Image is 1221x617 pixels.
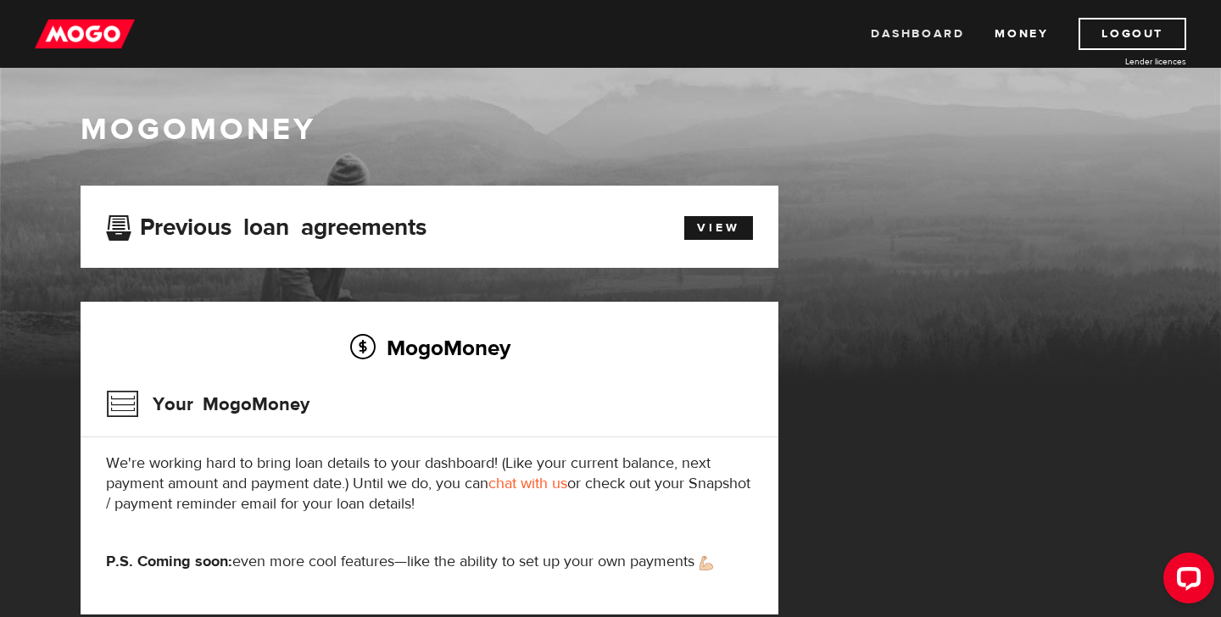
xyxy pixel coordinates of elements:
[488,474,567,493] a: chat with us
[700,556,713,570] img: strong arm emoji
[106,330,753,365] h2: MogoMoney
[106,214,427,236] h3: Previous loan agreements
[995,18,1048,50] a: Money
[871,18,964,50] a: Dashboard
[106,552,232,571] strong: P.S. Coming soon:
[81,112,1140,147] h1: MogoMoney
[1150,546,1221,617] iframe: LiveChat chat widget
[106,453,753,514] p: We're working hard to bring loan details to your dashboard! (Like your current balance, next paym...
[106,552,753,572] p: even more cool features—like the ability to set up your own payments
[1079,18,1186,50] a: Logout
[1059,55,1186,68] a: Lender licences
[106,382,309,426] h3: Your MogoMoney
[35,18,135,50] img: mogo_logo-11ee424be714fa7cbb0f0f49df9e16ec.png
[684,216,753,240] a: View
